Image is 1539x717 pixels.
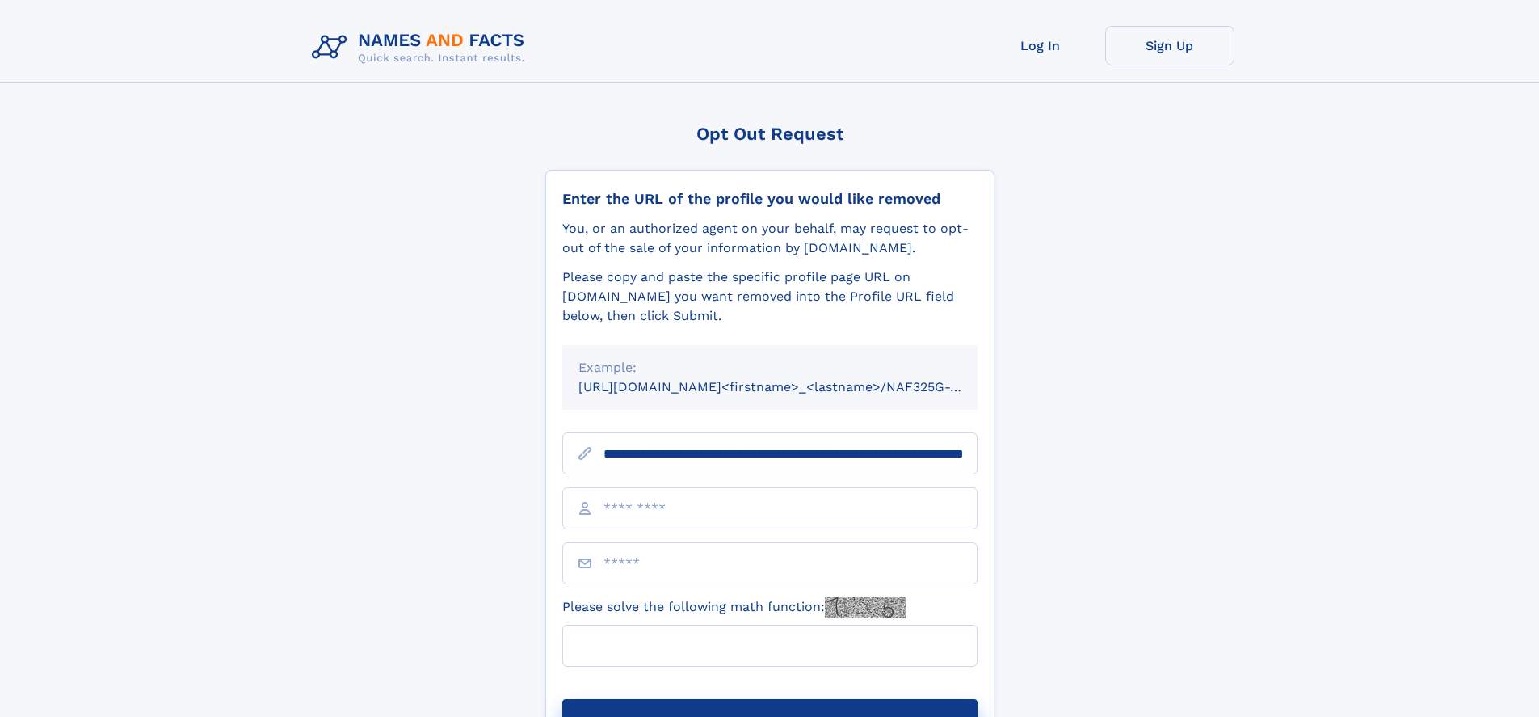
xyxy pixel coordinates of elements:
[976,26,1105,65] a: Log In
[1105,26,1234,65] a: Sign Up
[562,597,906,618] label: Please solve the following math function:
[562,219,978,258] div: You, or an authorized agent on your behalf, may request to opt-out of the sale of your informatio...
[562,190,978,208] div: Enter the URL of the profile you would like removed
[305,26,538,70] img: Logo Names and Facts
[578,358,961,377] div: Example:
[578,379,1008,394] small: [URL][DOMAIN_NAME]<firstname>_<lastname>/NAF325G-xxxxxxxx
[562,268,978,326] div: Please copy and paste the specific profile page URL on [DOMAIN_NAME] you want removed into the Pr...
[545,124,994,144] div: Opt Out Request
